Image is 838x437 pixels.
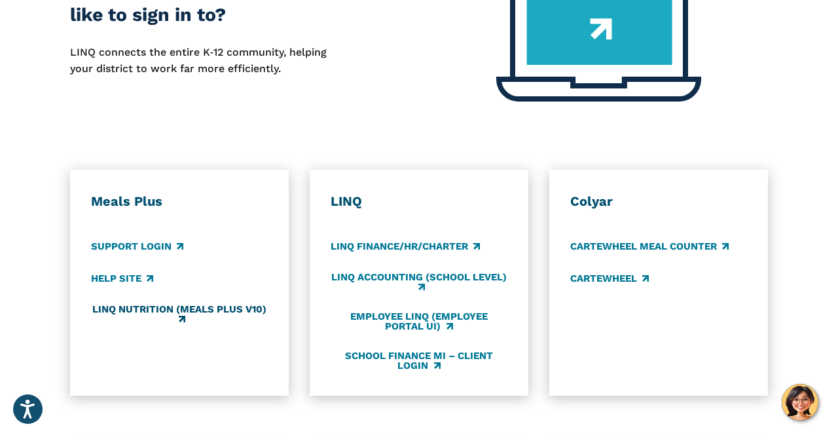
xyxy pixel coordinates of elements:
[331,271,507,293] a: LINQ Accounting (school level)
[570,272,649,286] a: CARTEWHEEL
[570,240,729,254] a: CARTEWHEEL Meal Counter
[331,351,507,372] a: School Finance MI – Client Login
[331,240,480,254] a: LINQ Finance/HR/Charter
[570,193,747,210] h3: Colyar
[91,240,183,254] a: Support Login
[91,193,268,210] h3: Meals Plus
[331,311,507,333] a: Employee LINQ (Employee Portal UI)
[331,193,507,210] h3: LINQ
[91,272,153,286] a: Help Site
[782,384,818,421] button: Hello, have a question? Let’s chat.
[91,304,268,326] a: LINQ Nutrition (Meals Plus v10)
[70,45,349,77] p: LINQ connects the entire K‑12 community, helping your district to work far more efficiently.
